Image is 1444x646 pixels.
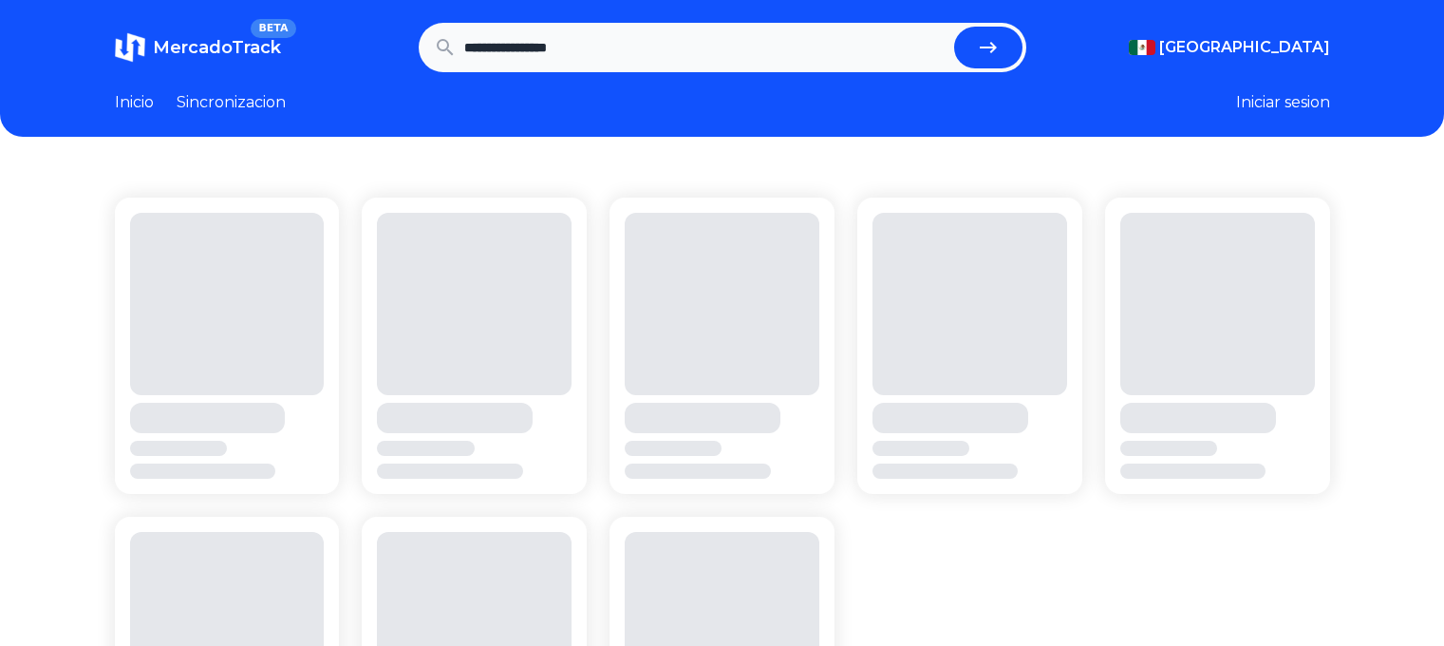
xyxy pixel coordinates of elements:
[115,32,145,63] img: MercadoTrack
[115,32,281,63] a: MercadoTrackBETA
[1129,36,1330,59] button: [GEOGRAPHIC_DATA]
[1159,36,1330,59] span: [GEOGRAPHIC_DATA]
[115,91,154,114] a: Inicio
[153,37,281,58] span: MercadoTrack
[1236,91,1330,114] button: Iniciar sesion
[1129,40,1155,55] img: Mexico
[251,19,295,38] span: BETA
[177,91,286,114] a: Sincronizacion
